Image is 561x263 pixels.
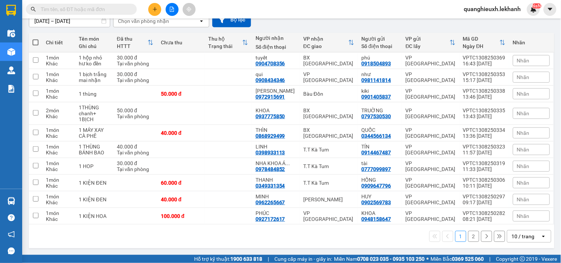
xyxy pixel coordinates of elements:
span: message [8,247,15,255]
div: BX [GEOGRAPHIC_DATA] [303,55,354,66]
div: LINH [256,144,296,150]
div: Người nhận [256,35,296,41]
span: Nhãn [517,58,530,64]
div: Khác [46,133,72,139]
div: VP [GEOGRAPHIC_DATA] [406,127,456,139]
span: | [268,255,269,263]
div: 0777099897 [362,166,391,172]
div: T.T Kà Tum [303,180,354,186]
div: như [362,71,398,77]
div: 0398933113 [256,150,285,156]
div: HUY [362,194,398,199]
div: VPTC1308250297 [463,194,506,199]
div: VPTC1308250323 [463,144,506,150]
img: warehouse-icon [7,48,15,56]
span: Nhãn [517,213,530,219]
div: HTTT [117,43,148,49]
div: Số điện thoại [256,44,296,50]
div: VPTC1308250369 [463,55,506,61]
div: Thu hộ [208,36,242,42]
span: Nhận: [87,7,104,15]
div: 1 món [46,144,72,150]
div: 2 món [46,107,72,113]
div: MINH [256,194,296,199]
input: Tìm tên, số ĐT hoặc mã đơn [41,5,128,13]
span: search [31,7,36,12]
div: T.T Kà Tum [303,147,354,153]
span: Nhãn [517,74,530,80]
div: BX [GEOGRAPHIC_DATA] [303,107,354,119]
div: 1 MÁY XAY CÀ PHÊ [79,127,109,139]
button: 2 [468,231,479,242]
svg: open [199,18,205,24]
div: 09:17 [DATE] [463,199,506,205]
strong: 0369 525 060 [452,256,484,262]
span: copyright [520,256,525,262]
th: Toggle SortBy [459,33,509,52]
div: 0904708356 [256,61,285,66]
div: 100.000 đ [161,213,201,219]
div: Số điện thoại [362,43,398,49]
div: TRUỜNG [362,107,398,113]
div: BX [GEOGRAPHIC_DATA] [87,6,162,24]
div: 30.000 [6,48,82,57]
div: NHA KHOA Á ÂU [256,160,296,166]
div: 50.000 đ [161,91,201,97]
div: tuyết [87,24,162,33]
span: Gửi: [6,7,18,15]
div: Người gửi [362,36,398,42]
div: VP [GEOGRAPHIC_DATA] [406,210,456,222]
div: 30.000 đ [117,71,153,77]
div: VP [GEOGRAPHIC_DATA] [406,177,456,189]
div: Khác [46,61,72,66]
div: VP [GEOGRAPHIC_DATA] [406,71,456,83]
div: Tại văn phòng [117,150,153,156]
div: 1 bịch trắng [79,71,109,77]
div: 40.000 đ [161,130,201,136]
div: [PERSON_NAME] [303,197,354,202]
button: Bộ lọc [212,12,251,27]
div: VPTC1308250335 [463,107,506,113]
div: Mã GD [463,36,500,42]
div: 0918504893 [362,61,391,66]
span: ... [286,160,290,166]
span: file-add [169,7,175,12]
span: Nhãn [517,130,530,136]
div: VP [GEOGRAPHIC_DATA] [406,107,456,119]
div: 16:43 [DATE] [463,61,506,66]
span: Nhãn [517,180,530,186]
div: Khác [46,77,72,83]
div: 0937775850 [256,113,285,119]
div: 1 món [46,127,72,133]
span: ⚪️ [427,257,429,260]
div: QUỐC [362,127,398,133]
div: 1 KIỆN ĐEN [79,180,109,186]
div: 30.000 đ [117,160,153,166]
div: 1 món [46,210,72,216]
div: 1 món [46,71,72,77]
div: VP [GEOGRAPHIC_DATA] [303,71,354,83]
span: caret-down [547,6,554,13]
div: 50.000 đ [117,107,153,113]
span: Nhãn [517,147,530,153]
div: VP [GEOGRAPHIC_DATA] [406,194,456,205]
div: VP [GEOGRAPHIC_DATA] [6,6,81,24]
div: 08:21 [DATE] [463,216,506,222]
div: 0981141814 [362,77,391,83]
img: warehouse-icon [7,30,15,37]
span: question-circle [8,214,15,221]
span: plus [152,7,158,12]
div: Tại văn phòng [117,77,153,83]
div: VPTC1308250353 [463,71,506,77]
span: aim [186,7,192,12]
img: warehouse-icon [7,66,15,74]
span: Miền Nam [334,255,425,263]
th: Toggle SortBy [300,33,358,52]
div: VPTC1308250282 [463,210,506,216]
div: Khác [46,183,72,189]
div: VPTC1308250338 [463,88,506,94]
img: logo-vxr [6,5,16,16]
div: 0918504893 [6,33,81,43]
div: 1 hộp nhỏ [79,55,109,61]
div: THANH [256,177,296,183]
